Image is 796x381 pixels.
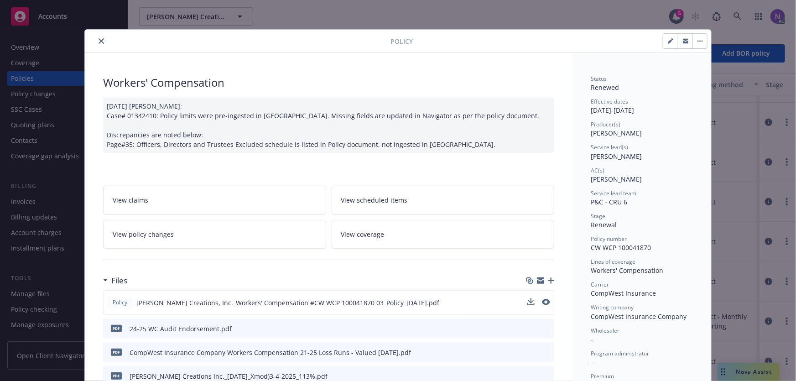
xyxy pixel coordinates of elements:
span: Writing company [591,303,634,311]
button: download file [528,348,535,357]
button: close [96,36,107,47]
span: Stage [591,212,605,220]
span: - [591,358,593,366]
span: Lines of coverage [591,258,635,266]
button: preview file [542,371,551,381]
span: pdf [111,372,122,379]
span: CompWest Insurance Company [591,312,687,321]
span: View scheduled items [341,195,408,205]
a: View scheduled items [332,186,555,214]
a: View coverage [332,220,555,249]
div: [DATE] - [DATE] [591,98,693,115]
span: Policy [111,298,129,307]
button: download file [527,298,535,308]
span: pdf [111,349,122,355]
span: View claims [113,195,148,205]
div: [DATE] [PERSON_NAME]: Case# 01342410: Policy limits were pre-ingested in [GEOGRAPHIC_DATA]. Missi... [103,98,554,153]
span: Program administrator [591,350,649,357]
button: download file [528,324,535,334]
h3: Files [111,275,127,287]
a: View policy changes [103,220,326,249]
button: download file [528,371,535,381]
span: [PERSON_NAME] Creations, Inc._Workers' Compensation #CW WCP 100041870 03_Policy_[DATE].pdf [136,298,439,308]
span: [PERSON_NAME] [591,129,642,137]
span: pdf [111,325,122,332]
span: - [591,335,593,344]
span: Policy number [591,235,627,243]
span: Status [591,75,607,83]
span: [PERSON_NAME] [591,152,642,161]
span: CompWest Insurance [591,289,656,297]
button: preview file [542,298,550,308]
span: Producer(s) [591,120,620,128]
div: Workers' Compensation [103,75,554,90]
span: Renewal [591,220,617,229]
span: [PERSON_NAME] [591,175,642,183]
span: View coverage [341,230,385,239]
button: preview file [542,299,550,305]
span: Premium [591,372,614,380]
span: AC(s) [591,167,604,174]
span: P&C - CRU 6 [591,198,627,206]
span: Renewed [591,83,619,92]
div: Workers' Compensation [591,266,693,275]
div: 24-25 WC Audit Endorsement.pdf [130,324,232,334]
span: Carrier [591,281,609,288]
span: Service lead team [591,189,636,197]
button: preview file [542,348,551,357]
button: download file [527,298,535,305]
span: Service lead(s) [591,143,628,151]
span: Wholesaler [591,327,619,334]
span: Effective dates [591,98,628,105]
span: CW WCP 100041870 [591,243,651,252]
a: View claims [103,186,326,214]
button: preview file [542,324,551,334]
span: Policy [390,37,413,46]
div: Files [103,275,127,287]
div: CompWest Insurance Company Workers Compensation 21-25 Loss Runs - Valued [DATE].pdf [130,348,411,357]
div: [PERSON_NAME] Creations Inc._[DATE]_Xmod)3-4-2025_113%.pdf [130,371,328,381]
span: View policy changes [113,230,174,239]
